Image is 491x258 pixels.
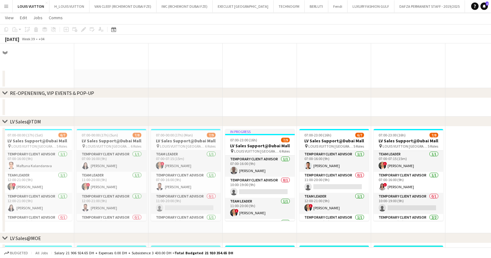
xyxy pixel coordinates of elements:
div: LV Sales@TDM [10,118,41,125]
app-card-role: Temporary Client Advisor2/213:00-22:00 (9h) [374,214,443,244]
span: ! [12,183,16,187]
span: 07:00-00:00 (17h) (Mon) [156,133,193,137]
h3: LV Sales Support@Dubai Mall [299,138,369,144]
app-card-role: Temporary Client Advisor0/110:00-19:00 (9h) [225,177,295,198]
app-card-role: Team Leader1/111:00-20:00 (9h)![PERSON_NAME] [77,172,146,193]
span: 5 Roles [428,144,438,149]
div: In progress [225,129,295,134]
app-job-card: 07:00-00:00 (17h) (Sun)7/8LV Sales Support@Dubai Mall LOUIS VUITTON [GEOGRAPHIC_DATA] - [GEOGRAPH... [77,129,146,221]
span: 5 Roles [353,144,364,149]
app-card-role: Temporary Client Advisor1/1 [225,219,295,240]
button: TECHNOGYM [274,0,305,12]
a: Comms [46,14,65,22]
button: H_LOUIS VUITTON [49,0,89,12]
span: Edit [20,15,27,20]
app-card-role: Temporary Client Advisor1/112:00-21:00 (9h) [151,214,220,235]
span: 6 Roles [131,144,141,149]
span: 7/8 [430,133,438,137]
button: IWC (RICHEMONT DUBAI FZE) [157,0,213,12]
app-card-role: Temporary Client Advisor1/112:00-21:00 (9h)[PERSON_NAME] [77,193,146,214]
span: LOUIS VUITTON [GEOGRAPHIC_DATA] - [GEOGRAPHIC_DATA] [234,149,279,153]
a: 1 [480,2,488,10]
h3: LV Sales Support@Dubai Mall [374,138,443,144]
a: Edit [17,14,30,22]
div: LV Sales@MOE [10,235,41,241]
span: ! [161,162,164,166]
app-card-role: Team Leader1/107:00-07:15 (15m)![PERSON_NAME] [374,151,443,172]
button: VAN CLEEF (RICHEMONT DUBAI FZE) [89,0,157,12]
span: 7/9 [207,133,216,137]
a: Jobs [31,14,45,22]
app-card-role: Temporary Client Advisor0/111:00-20:00 (9h) [299,172,369,193]
app-card-role: Temporary Client Advisor1/107:00-16:00 (9h)[PERSON_NAME] [225,156,295,177]
button: LOUIS VUITTON [13,0,49,12]
button: LUXURY FASHION GULF [348,0,394,12]
span: Budgeted [10,251,28,255]
button: Fendi [328,0,348,12]
h3: LV Sales Support@Dubai Mall [77,138,146,144]
app-card-role: Team Leader1/112:00-21:00 (9h)![PERSON_NAME] [2,172,72,193]
span: ! [86,183,90,187]
span: Jobs [33,15,43,20]
span: Week 39 [20,37,36,41]
span: LOUIS VUITTON [GEOGRAPHIC_DATA] - [GEOGRAPHIC_DATA] [160,144,205,149]
button: EXECUJET [GEOGRAPHIC_DATA] [213,0,274,12]
span: 6/7 [58,133,67,137]
app-job-card: 07:00-00:00 (17h) (Sat)6/7LV Sales Support@Dubai Mall LOUIS VUITTON [GEOGRAPHIC_DATA] - [GEOGRAPH... [2,129,72,221]
app-card-role: Temporary Client Advisor1/107:00-16:00 (9h)[PERSON_NAME] [299,151,369,172]
span: 7/9 [281,138,290,142]
a: View [2,14,16,22]
app-card-role: Temporary Client Advisor0/111:00-20:00 (9h) [151,193,220,214]
app-card-role: Temporary Client Advisor1/112:00-21:00 (9h)[PERSON_NAME] [2,193,72,214]
span: ! [309,204,313,208]
span: ! [383,162,387,166]
span: LOUIS VUITTON [GEOGRAPHIC_DATA] - [GEOGRAPHIC_DATA] [11,144,57,149]
app-job-card: In progress07:00-23:00 (16h)7/9LV Sales Support@Dubai Mall LOUIS VUITTON [GEOGRAPHIC_DATA] - [GEO... [225,129,295,221]
span: 07:00-23:00 (16h) [304,133,331,137]
app-card-role: Temporary Client Advisor1/107:00-16:00 (9h)Maftuna Kalandarova [2,151,72,172]
app-job-card: 07:00-23:00 (16h)7/8LV Sales Support@Dubai Mall LOUIS VUITTON [GEOGRAPHIC_DATA] - [GEOGRAPHIC_DAT... [374,129,443,221]
h3: LV Sales Support@Dubai Mall [2,138,72,144]
span: 07:00-00:00 (17h) (Sun) [82,133,118,137]
app-card-role: Temporary Client Advisor1/107:00-16:00 (9h)![PERSON_NAME] [374,172,443,193]
span: ! [235,209,239,213]
app-card-role: Temporary Client Advisor0/114:00-23:00 (9h) [2,214,72,235]
span: 07:00-23:00 (16h) [230,138,257,142]
span: 1 [486,2,489,6]
span: Comms [49,15,63,20]
div: Salary 21 906 924.65 DH + Expenses 0.00 DH + Subsistence 3 430.00 DH = [54,251,233,255]
span: 07:00-23:00 (16h) [379,133,406,137]
div: +04 [39,37,44,41]
span: 7/8 [133,133,141,137]
span: 5 Roles [57,144,67,149]
app-card-role: Temporary Client Advisor0/110:00-19:00 (9h) [374,193,443,214]
span: Total Budgeted 21 910 354.65 DH [175,251,233,255]
button: Budgeted [3,250,29,256]
span: 6 Roles [279,149,290,153]
app-card-role: Temporary Client Advisor1/112:00-21:00 (9h) [299,214,369,235]
app-card-role: Temporary Client Advisor1/107:00-16:00 (9h)[PERSON_NAME] [77,151,146,172]
app-job-card: 07:00-23:00 (16h)6/7LV Sales Support@Dubai Mall LOUIS VUITTON [GEOGRAPHIC_DATA] - [GEOGRAPHIC_DAT... [299,129,369,221]
span: LOUIS VUITTON [GEOGRAPHIC_DATA] - [GEOGRAPHIC_DATA] [86,144,131,149]
app-job-card: 07:00-00:00 (17h) (Mon)7/9LV Sales Support@Dubai Mall LOUIS VUITTON [GEOGRAPHIC_DATA] - [GEOGRAPH... [151,129,220,221]
span: LOUIS VUITTON [GEOGRAPHIC_DATA] - [GEOGRAPHIC_DATA] [308,144,353,149]
h3: LV Sales Support@Dubai Mall [225,143,295,149]
button: DAFZA PERMANENT STAFF - 2019/2025 [394,0,465,12]
span: All jobs [34,251,49,255]
span: View [5,15,14,20]
span: ! [383,183,387,187]
span: LOUIS VUITTON [GEOGRAPHIC_DATA] - [GEOGRAPHIC_DATA] [383,144,428,149]
span: 07:00-00:00 (17h) (Sat) [7,133,43,137]
app-card-role: Temporary Client Advisor0/113:00-22:00 (9h) [77,214,146,235]
button: BERLUTI [305,0,328,12]
h3: LV Sales Support@Dubai Mall [151,138,220,144]
app-card-role: Temporary Client Advisor1/107:00-16:00 (9h)[PERSON_NAME] [151,172,220,193]
div: RE-OPENENING, VIP EVENTS & POP-UP [10,90,94,96]
div: [DATE] [5,36,19,42]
